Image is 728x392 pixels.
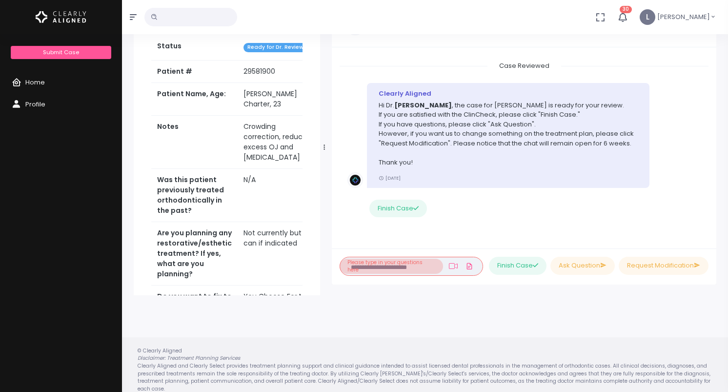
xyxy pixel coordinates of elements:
[369,200,427,218] button: Finish Case
[25,78,45,87] span: Home
[151,60,238,83] th: Patient #
[238,222,321,285] td: Not currently but we can if indicated
[151,285,238,338] th: Do you want to fix to Class 1 occlusion?
[394,101,452,110] b: [PERSON_NAME]
[238,83,321,116] td: [PERSON_NAME] Charter, 23
[11,46,111,59] a: Submit Case
[151,83,238,116] th: Patient Name, Age:
[620,6,632,13] span: 30
[489,257,546,275] button: Finish Case
[238,285,321,338] td: You Choose For Me - Follow Clearly Aligned Recommendations
[379,89,638,99] div: Clearly Aligned
[36,7,86,27] img: Logo Horizontal
[238,168,321,222] td: N/A
[657,12,710,22] span: [PERSON_NAME]
[138,354,240,362] em: Disclaimer: Treatment Planning Services
[464,257,475,275] a: Add Files
[238,61,321,83] td: 29581900
[243,43,307,52] span: Ready for Dr. Review
[151,35,238,60] th: Status
[379,101,638,167] p: Hi Dr. , the case for [PERSON_NAME] is ready for your review. If you are satisfied with the ClinC...
[340,259,443,274] li: Please type in your questions here
[25,100,45,109] span: Profile
[619,257,708,275] button: Request Modification
[640,9,655,25] span: L
[447,262,460,270] a: Add Loom Video
[487,58,561,73] span: Case Reviewed
[151,222,238,285] th: Are you planning any restorative/esthetic treatment? If yes, what are you planning?
[379,175,401,181] small: [DATE]
[340,55,708,239] div: scrollable content
[550,257,615,275] button: Ask Question
[43,48,79,56] span: Submit Case
[151,168,238,222] th: Was this patient previously treated orthodontically in the past?
[151,115,238,168] th: Notes
[238,115,321,168] td: Crowding correction, reduce excess OJ and [MEDICAL_DATA]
